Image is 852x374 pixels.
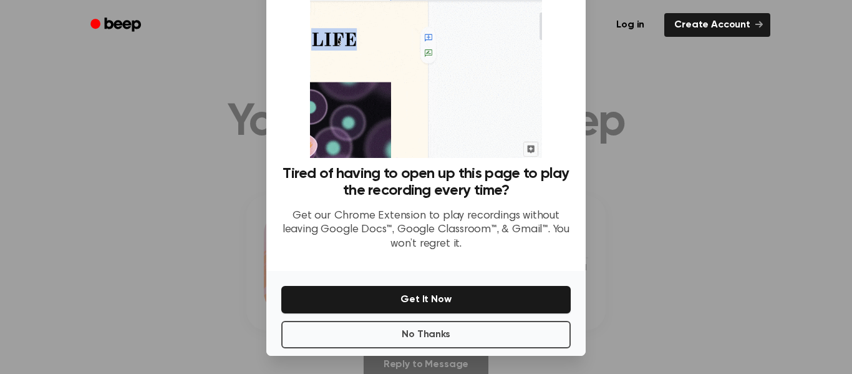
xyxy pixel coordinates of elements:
[664,13,770,37] a: Create Account
[281,165,571,199] h3: Tired of having to open up this page to play the recording every time?
[281,209,571,252] p: Get our Chrome Extension to play recordings without leaving Google Docs™, Google Classroom™, & Gm...
[604,11,657,39] a: Log in
[281,321,571,348] button: No Thanks
[281,286,571,313] button: Get It Now
[82,13,152,37] a: Beep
